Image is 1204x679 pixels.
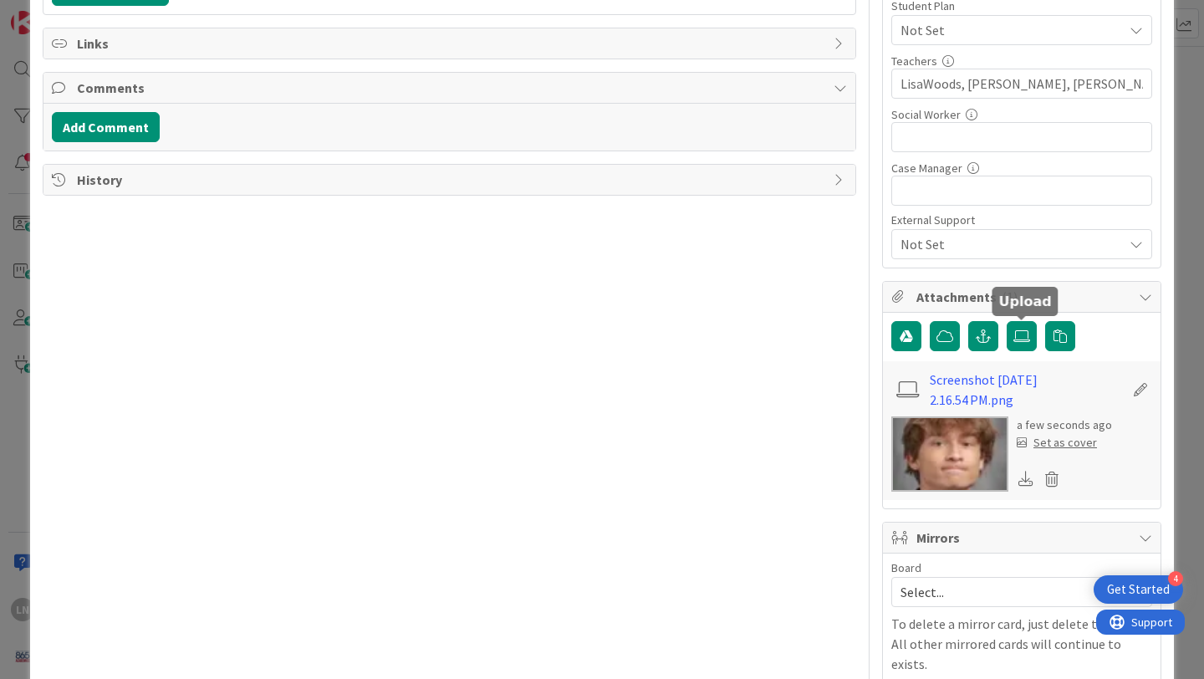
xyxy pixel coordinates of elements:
[916,287,1130,307] span: Attachments
[1017,468,1035,490] div: Download
[1017,434,1097,452] div: Set as cover
[900,20,1123,40] span: Not Set
[891,107,961,122] label: Social Worker
[1168,571,1183,586] div: 4
[52,112,160,142] button: Add Comment
[77,33,825,54] span: Links
[999,294,1052,309] h5: Upload
[1094,575,1183,604] div: Open Get Started checklist, remaining modules: 4
[77,170,825,190] span: History
[891,562,921,574] span: Board
[891,214,1152,226] div: External Support
[916,528,1130,548] span: Mirrors
[35,3,76,23] span: Support
[900,580,1115,604] span: Select...
[77,78,825,98] span: Comments
[891,614,1152,674] p: To delete a mirror card, just delete the card. All other mirrored cards will continue to exists.
[1107,581,1170,598] div: Get Started
[1017,416,1112,434] div: a few seconds ago
[891,54,937,69] label: Teachers
[900,234,1123,254] span: Not Set
[891,161,962,176] label: Case Manager
[930,370,1124,410] a: Screenshot [DATE] 2.16.54 PM.png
